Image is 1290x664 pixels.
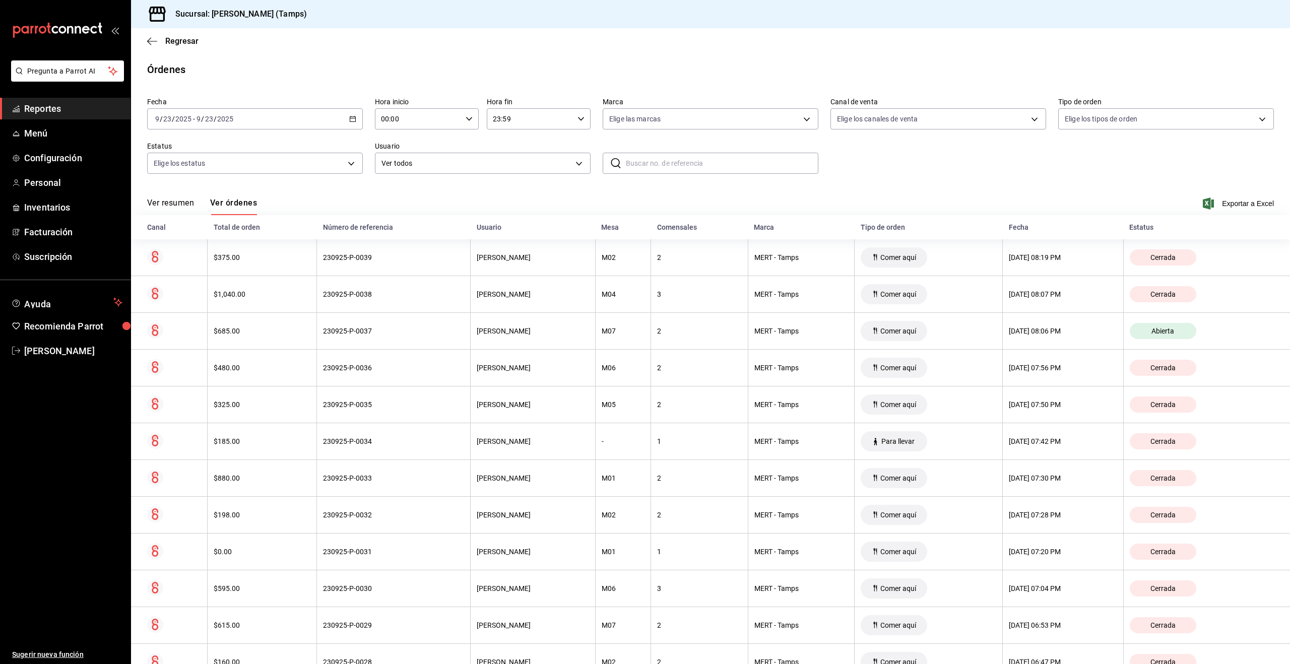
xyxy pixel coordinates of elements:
div: M07 [602,327,644,335]
div: M02 [602,511,644,519]
span: Pregunta a Parrot AI [27,66,108,77]
span: Para llevar [877,437,919,445]
div: [PERSON_NAME] [477,290,589,298]
div: 230925-P-0037 [323,327,464,335]
div: [DATE] 08:07 PM [1009,290,1117,298]
span: Comer aquí [876,290,920,298]
div: $0.00 [214,548,310,556]
span: Comer aquí [876,584,920,592]
div: 2 [657,511,742,519]
button: Pregunta a Parrot AI [11,60,124,82]
div: MERT - Tamps [754,253,849,261]
span: Cerrada [1146,364,1180,372]
button: Ver resumen [147,198,194,215]
span: Sugerir nueva función [12,649,122,660]
div: $595.00 [214,584,310,592]
div: Total de orden [214,223,311,231]
div: [PERSON_NAME] [477,511,589,519]
div: 2 [657,401,742,409]
label: Fecha [147,98,363,105]
span: Cerrada [1146,437,1180,445]
label: Usuario [375,143,591,150]
div: [DATE] 07:50 PM [1009,401,1117,409]
div: MERT - Tamps [754,548,849,556]
label: Hora fin [487,98,591,105]
span: Recomienda Parrot [24,319,122,333]
span: / [172,115,175,123]
span: Comer aquí [876,401,920,409]
a: Pregunta a Parrot AI [7,73,124,84]
div: MERT - Tamps [754,511,849,519]
div: $375.00 [214,253,310,261]
div: 230925-P-0033 [323,474,464,482]
span: Cerrada [1146,290,1180,298]
span: / [214,115,217,123]
div: 230925-P-0034 [323,437,464,445]
div: $880.00 [214,474,310,482]
div: 2 [657,327,742,335]
button: Exportar a Excel [1205,197,1274,210]
span: Suscripción [24,250,122,263]
span: Comer aquí [876,474,920,482]
div: 1 [657,548,742,556]
div: [DATE] 07:20 PM [1009,548,1117,556]
div: [PERSON_NAME] [477,437,589,445]
div: M01 [602,474,644,482]
div: M02 [602,253,644,261]
div: 230925-P-0030 [323,584,464,592]
div: Tipo de orden [861,223,997,231]
input: ---- [217,115,234,123]
span: / [160,115,163,123]
span: Cerrada [1146,621,1180,629]
div: [DATE] 07:56 PM [1009,364,1117,372]
span: - [193,115,195,123]
div: M06 [602,584,644,592]
div: Fecha [1009,223,1118,231]
div: $185.00 [214,437,310,445]
div: Canal [147,223,202,231]
div: MERT - Tamps [754,474,849,482]
span: Abierta [1147,327,1178,335]
span: Elige las marcas [609,114,661,124]
div: 230925-P-0029 [323,621,464,629]
h3: Sucursal: [PERSON_NAME] (Tamps) [167,8,307,20]
div: $325.00 [214,401,310,409]
div: MERT - Tamps [754,327,849,335]
div: 230925-P-0039 [323,253,464,261]
div: [DATE] 08:19 PM [1009,253,1117,261]
div: MERT - Tamps [754,364,849,372]
div: [DATE] 06:53 PM [1009,621,1117,629]
button: open_drawer_menu [111,26,119,34]
span: Ver todos [381,158,572,169]
div: navigation tabs [147,198,257,215]
span: Comer aquí [876,548,920,556]
span: Menú [24,126,122,140]
div: [DATE] 07:42 PM [1009,437,1117,445]
div: 2 [657,474,742,482]
div: MERT - Tamps [754,290,849,298]
div: [PERSON_NAME] [477,621,589,629]
span: / [201,115,204,123]
div: - [602,437,644,445]
div: M04 [602,290,644,298]
div: M05 [602,401,644,409]
input: -- [163,115,172,123]
span: Reportes [24,102,122,115]
div: $615.00 [214,621,310,629]
label: Estatus [147,143,363,150]
div: 230925-P-0031 [323,548,464,556]
span: Cerrada [1146,253,1180,261]
div: [DATE] 08:06 PM [1009,327,1117,335]
div: M01 [602,548,644,556]
span: Elige los canales de venta [837,114,918,124]
span: Cerrada [1146,401,1180,409]
div: Usuario [477,223,589,231]
div: Número de referencia [323,223,465,231]
input: -- [196,115,201,123]
div: [PERSON_NAME] [477,548,589,556]
span: Elige los tipos de orden [1065,114,1137,124]
div: [DATE] 07:28 PM [1009,511,1117,519]
span: Cerrada [1146,584,1180,592]
div: [PERSON_NAME] [477,253,589,261]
